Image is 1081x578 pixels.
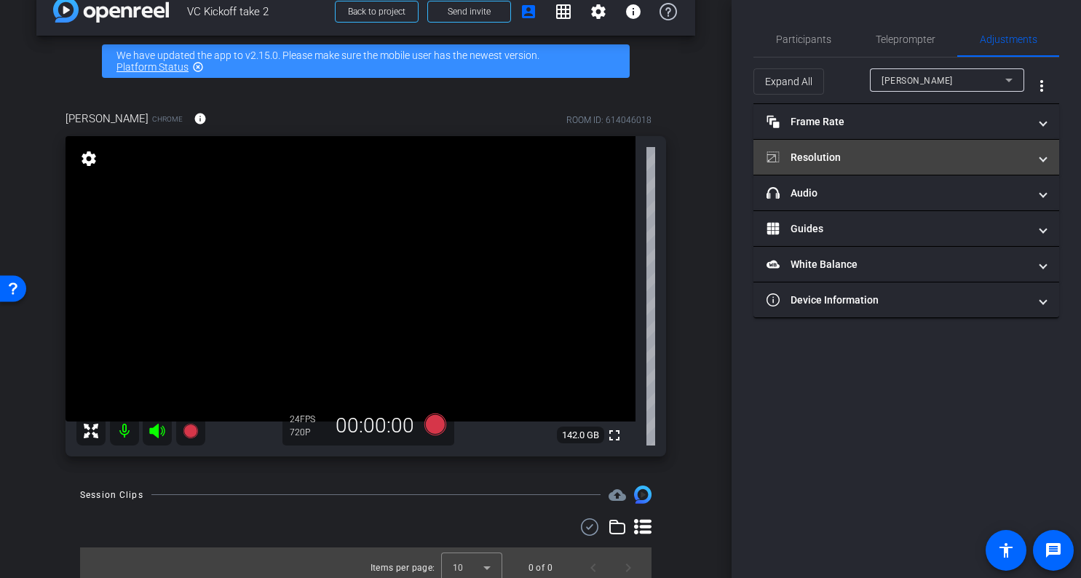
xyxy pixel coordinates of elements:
span: Participants [776,34,831,44]
mat-icon: info [625,3,642,20]
mat-expansion-panel-header: Audio [753,175,1059,210]
div: 24 [290,413,326,425]
button: Send invite [427,1,511,23]
div: We have updated the app to v2.15.0. Please make sure the mobile user has the newest version. [102,44,630,78]
mat-icon: highlight_off [192,61,204,73]
span: 142.0 GB [557,427,604,444]
span: [PERSON_NAME] [66,111,149,127]
mat-panel-title: Audio [767,186,1029,201]
mat-expansion-panel-header: Frame Rate [753,104,1059,139]
div: Items per page: [371,561,435,575]
mat-icon: fullscreen [606,427,623,444]
mat-panel-title: Resolution [767,150,1029,165]
mat-icon: settings [590,3,607,20]
mat-icon: info [194,112,207,125]
mat-expansion-panel-header: Resolution [753,140,1059,175]
span: FPS [300,414,315,424]
mat-icon: accessibility [997,542,1015,559]
mat-icon: more_vert [1033,77,1050,95]
mat-expansion-panel-header: White Balance [753,247,1059,282]
span: Send invite [448,6,491,17]
span: Destinations for your clips [609,486,626,504]
mat-panel-title: Device Information [767,293,1029,308]
div: 0 of 0 [528,561,553,575]
span: Chrome [152,114,183,124]
div: 720P [290,427,326,438]
mat-panel-title: Frame Rate [767,114,1029,130]
mat-expansion-panel-header: Guides [753,211,1059,246]
mat-icon: account_box [520,3,537,20]
button: Back to project [335,1,419,23]
img: Session clips [634,486,652,503]
mat-expansion-panel-header: Device Information [753,282,1059,317]
a: Platform Status [116,61,189,73]
div: Session Clips [80,488,143,502]
span: Adjustments [980,34,1037,44]
mat-icon: cloud_upload [609,486,626,504]
mat-icon: message [1045,542,1062,559]
span: Teleprompter [876,34,935,44]
div: ROOM ID: 614046018 [566,114,652,127]
button: More Options for Adjustments Panel [1024,68,1059,103]
button: Expand All [753,68,824,95]
span: Back to project [348,7,405,17]
mat-icon: settings [79,150,99,167]
mat-panel-title: Guides [767,221,1029,237]
span: Expand All [765,68,812,95]
mat-icon: grid_on [555,3,572,20]
mat-panel-title: White Balance [767,257,1029,272]
span: [PERSON_NAME] [882,76,953,86]
div: 00:00:00 [326,413,424,438]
